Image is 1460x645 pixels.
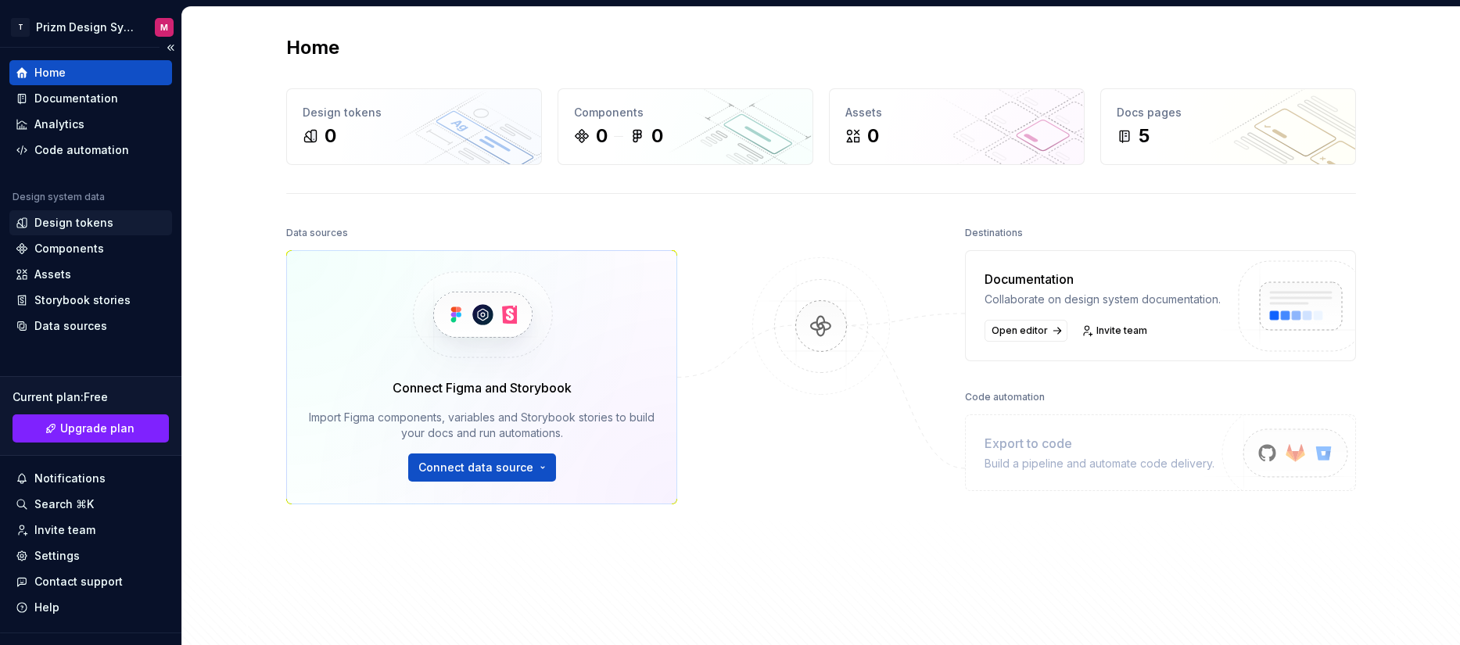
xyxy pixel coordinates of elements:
a: Documentation [9,86,172,111]
div: Build a pipeline and automate code delivery. [985,456,1214,471]
div: Connect Figma and Storybook [393,378,572,397]
a: Components00 [558,88,813,165]
button: Connect data source [408,453,556,482]
button: Notifications [9,466,172,491]
a: Home [9,60,172,85]
a: Invite team [9,518,172,543]
h2: Home [286,35,339,60]
a: Assets [9,262,172,287]
a: Analytics [9,112,172,137]
div: Export to code [985,434,1214,453]
span: Invite team [1096,324,1147,337]
div: Data sources [286,222,348,244]
a: Open editor [985,320,1067,342]
div: Components [574,105,797,120]
div: Analytics [34,116,84,132]
div: Docs pages [1117,105,1340,120]
div: Collaborate on design system documentation. [985,292,1221,307]
div: Search ⌘K [34,496,94,512]
div: Design system data [13,191,105,203]
a: Invite team [1077,320,1154,342]
div: M [160,21,168,34]
a: Docs pages5 [1100,88,1356,165]
div: Assets [34,267,71,282]
div: T [11,18,30,37]
div: Help [34,600,59,615]
div: Settings [34,548,80,564]
a: Code automation [9,138,172,163]
div: Code automation [34,142,129,158]
span: Open editor [992,324,1048,337]
span: Upgrade plan [60,421,135,436]
div: Code automation [965,386,1045,408]
button: Contact support [9,569,172,594]
a: Data sources [9,314,172,339]
div: 0 [596,124,608,149]
a: Components [9,236,172,261]
div: Import Figma components, variables and Storybook stories to build your docs and run automations. [309,410,655,441]
div: Data sources [34,318,107,334]
div: Destinations [965,222,1023,244]
a: Design tokens [9,210,172,235]
div: Storybook stories [34,292,131,308]
div: Notifications [34,471,106,486]
button: Search ⌘K [9,492,172,517]
div: Prizm Design System [36,20,136,35]
span: Connect data source [418,460,533,475]
div: 0 [867,124,879,149]
div: Contact support [34,574,123,589]
div: Assets [845,105,1068,120]
div: 5 [1139,124,1150,149]
a: Settings [9,543,172,568]
div: Design tokens [34,215,113,231]
div: 0 [651,124,663,149]
div: Design tokens [303,105,526,120]
div: Home [34,65,66,81]
a: Assets0 [829,88,1085,165]
div: Invite team [34,522,95,538]
div: Documentation [34,91,118,106]
button: Help [9,595,172,620]
button: Collapse sidebar [160,37,181,59]
div: 0 [325,124,336,149]
button: TPrizm Design SystemM [3,10,178,44]
div: Current plan : Free [13,389,169,405]
a: Storybook stories [9,288,172,313]
div: Components [34,241,104,256]
div: Documentation [985,270,1221,288]
a: Design tokens0 [286,88,542,165]
a: Upgrade plan [13,414,169,443]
